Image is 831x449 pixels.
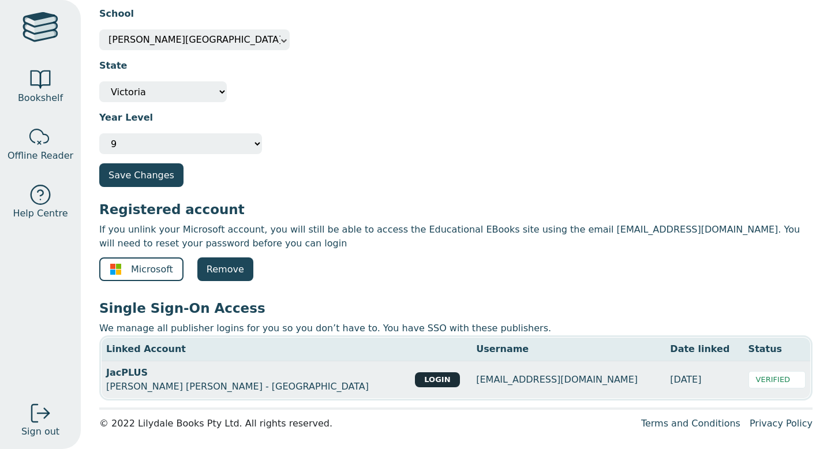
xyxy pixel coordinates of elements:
[99,111,153,125] label: Year Level
[471,361,665,399] td: [EMAIL_ADDRESS][DOMAIN_NAME]
[108,29,280,50] span: Blackburn High School
[641,418,740,429] a: Terms and Conditions
[415,372,459,387] button: LOGIN
[106,367,148,378] strong: JacPLUS
[750,418,813,429] a: Privacy Policy
[21,425,59,439] span: Sign out
[102,338,410,361] th: Linked Account
[8,149,73,163] span: Offline Reader
[99,7,134,21] label: School
[110,263,122,275] img: ms-symbollockup_mssymbol_19.svg
[18,91,63,105] span: Bookshelf
[99,223,813,250] p: If you unlink your Microsoft account, you will still be able to access the Educational EBooks sit...
[471,338,665,361] th: Username
[131,263,173,276] span: Microsoft
[99,321,813,335] p: We manage all publisher logins for you so you don’t have to. You have SSO with these publishers.
[13,207,68,220] span: Help Centre
[106,366,406,394] div: [PERSON_NAME] [PERSON_NAME] - [GEOGRAPHIC_DATA]
[665,361,743,399] td: [DATE]
[197,257,253,281] a: Remove
[99,59,127,73] label: State
[665,338,743,361] th: Date linked
[99,417,632,431] div: © 2022 Lilydale Books Pty Ltd. All rights reserved.
[748,371,806,388] div: VERIFIED
[744,338,810,361] th: Status
[99,163,184,187] button: Save Changes
[99,300,813,317] h3: Single Sign-On Access
[99,201,813,218] h3: Registered account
